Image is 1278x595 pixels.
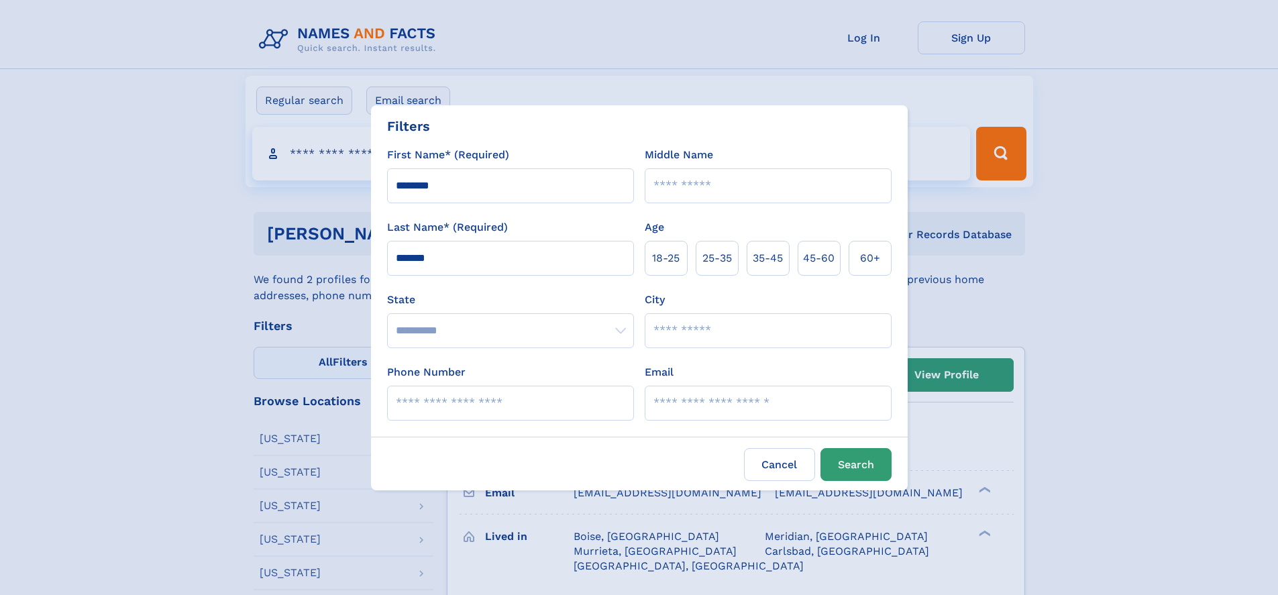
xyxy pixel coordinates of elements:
label: Cancel [744,448,815,481]
div: Filters [387,116,430,136]
span: 25‑35 [702,250,732,266]
label: First Name* (Required) [387,147,509,163]
span: 45‑60 [803,250,835,266]
label: Last Name* (Required) [387,219,508,235]
span: 35‑45 [753,250,783,266]
label: City [645,292,665,308]
label: Age [645,219,664,235]
button: Search [820,448,892,481]
label: Email [645,364,674,380]
label: State [387,292,634,308]
span: 18‑25 [652,250,680,266]
span: 60+ [860,250,880,266]
label: Middle Name [645,147,713,163]
label: Phone Number [387,364,466,380]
